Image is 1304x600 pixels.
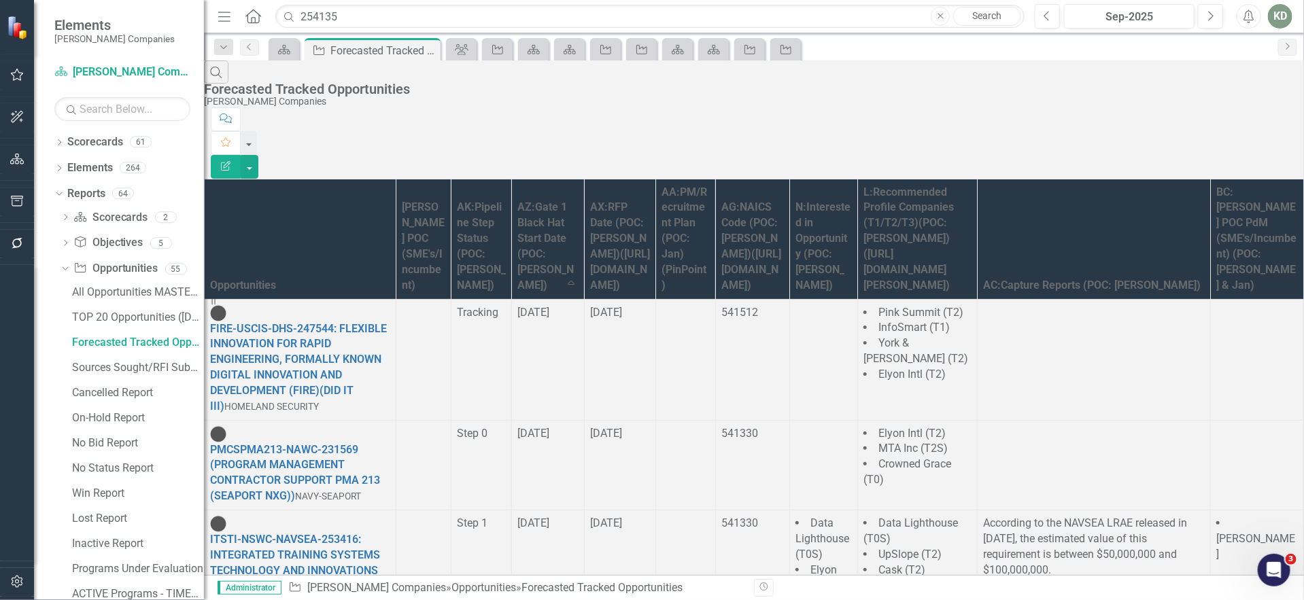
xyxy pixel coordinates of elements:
td: Double-Click to Edit [656,299,716,420]
span: 541330 [721,516,758,529]
span: Elements [54,17,175,33]
span: Pink Summit (T2) [878,306,963,319]
td: Double-Click to Edit [858,299,978,420]
td: Double-Click to Edit Right Click for Context Menu [205,420,396,510]
div: Opportunities [210,278,390,294]
span: UpSlope (T2) [878,548,942,561]
div: Domain: [DOMAIN_NAME] [35,35,150,46]
td: Double-Click to Edit [511,420,584,510]
td: Double-Click to Edit [511,299,584,420]
span: Data Lighthouse (T0S) [863,516,958,545]
div: 5 [150,237,172,249]
a: Scorecards [67,135,123,150]
div: AK:Pipeline Step Status (POC: [PERSON_NAME]) [457,200,506,293]
div: AG:NAICS Code (POC: [PERSON_NAME])([URL][DOMAIN_NAME]) [721,200,784,293]
a: Opportunities [451,581,516,594]
div: 55 [165,263,187,275]
img: tab_keywords_by_traffic_grey.svg [135,79,146,90]
td: Double-Click to Edit [858,420,978,510]
td: Double-Click to Edit Right Click for Context Menu [205,299,396,420]
div: v 4.0.25 [38,22,67,33]
img: ClearPoint Strategy [7,16,31,39]
div: AA:PM/Recruitment Plan (POC: Jan) (PinPoint) [662,185,710,294]
span: 541512 [721,306,758,319]
div: » » [288,580,744,596]
div: L:Recommended Profile Companies (T1/T2/T3)(POC: [PERSON_NAME])([URL][DOMAIN_NAME][PERSON_NAME]) [863,185,972,294]
div: Cancelled Report [72,387,204,399]
span: Elyon Intl (T2) [878,368,946,381]
span: MTA Inc (T2S) [878,442,948,455]
div: Forecasted Tracked Opportunities [72,336,204,349]
div: N:Interested in Opportunity (POC: [PERSON_NAME]) [795,200,852,293]
a: Opportunities [73,261,158,277]
div: AX:RFP Date (POC: [PERSON_NAME])([URL][DOMAIN_NAME]) [590,200,650,293]
td: Double-Click to Edit [396,299,451,420]
td: Double-Click to Edit [396,420,451,510]
img: Tracked [210,426,226,442]
td: Double-Click to Edit [1211,299,1304,420]
a: TOP 20 Opportunities ([DATE] Process) [69,306,204,328]
span: 3 [1286,554,1297,565]
span: [DATE] [590,306,622,319]
a: All Opportunities MASTER LIST [69,281,204,303]
span: HOMELAND SECURITY [224,401,319,412]
span: [DATE] [517,306,549,319]
div: 64 [112,188,134,199]
a: On-Hold Report [69,407,204,429]
a: [PERSON_NAME] Companies [307,581,446,594]
a: Elements [67,160,113,176]
a: Programs Under Evaluation [69,558,204,580]
a: ITSTI-NSWC-NAVSEA-253416: INTEGRATED TRAINING SYSTEMS TECHNOLOGY AND INNOVATIONS (SEAPORT NXG) [210,533,380,593]
div: BC:[PERSON_NAME] POC PdM (SME's/Incumbent) (POC: [PERSON_NAME] & Jan) [1216,185,1298,294]
a: No Status Report [69,457,204,479]
div: ACTIVE Programs - TIMELINE View [72,588,204,600]
div: 2 [155,211,177,223]
div: No Status Report [72,462,204,474]
img: Tracked [210,305,226,321]
span: InfoSmart (T1) [878,321,950,334]
td: Double-Click to Edit [978,420,1211,510]
small: [PERSON_NAME] Companies [54,33,175,44]
td: Double-Click to Edit [451,420,511,510]
a: Objectives [73,235,143,251]
div: No Bid Report [72,437,204,449]
input: Search ClearPoint... [275,5,1025,29]
td: Double-Click to Edit [790,299,858,420]
div: Domain Overview [52,80,122,89]
img: website_grey.svg [22,35,33,46]
button: Sep-2025 [1064,4,1195,29]
div: Programs Under Evaluation [72,563,204,575]
div: 264 [120,162,146,174]
a: Forecasted Tracked Opportunities [69,332,204,353]
div: All Opportunities MASTER LIST [72,286,204,298]
td: Double-Click to Edit [790,420,858,510]
span: Tracking [457,306,498,319]
span: Crowned Grace (T0) [863,457,951,486]
div: [PERSON_NAME] POC (SME's/Incumbent) [402,200,445,293]
a: Cancelled Report [69,382,204,404]
span: Elyon Intl (T2) [795,563,837,592]
a: Reports [67,186,105,202]
span: Step 0 [457,427,487,440]
span: Cask (T2) [878,563,925,576]
a: [PERSON_NAME] Companies [54,65,190,80]
a: PMCSPMA213-NAWC-231569 (PROGRAM MANAGEMENT CONTRACTOR SUPPORT PMA 213 (SEAPORT NXG)) [210,443,380,503]
a: Scorecards [73,210,148,226]
span: [DATE] [590,516,622,529]
img: tab_domain_overview_orange.svg [37,79,48,90]
span: Administrator [218,581,281,595]
div: Inactive Report [72,537,204,550]
div: [PERSON_NAME] Companies [204,96,1297,107]
td: Double-Click to Edit [656,420,716,510]
button: KD [1268,4,1292,29]
td: Double-Click to Edit [715,299,789,420]
td: Double-Click to Edit [451,299,511,420]
img: logo_orange.svg [22,22,33,33]
div: On-Hold Report [72,412,204,424]
a: No Bid Report [69,432,204,454]
div: TOP 20 Opportunities ([DATE] Process) [72,311,204,323]
a: Sources Sought/RFI Submission Report [69,357,204,378]
span: Elyon Intl (T2) [878,427,946,440]
div: Lost Report [72,512,204,525]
